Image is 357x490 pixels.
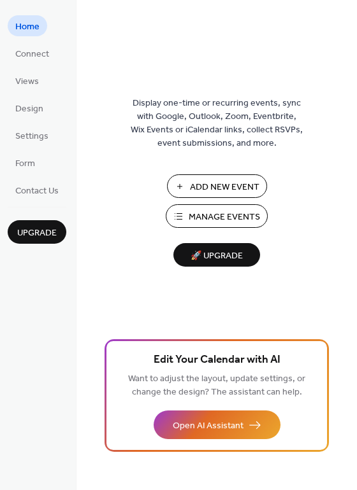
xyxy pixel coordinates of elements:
[15,185,59,198] span: Contact Us
[173,419,244,433] span: Open AI Assistant
[128,370,305,401] span: Want to adjust the layout, update settings, or change the design? The assistant can help.
[190,181,259,194] span: Add New Event
[154,351,280,369] span: Edit Your Calendar with AI
[8,125,56,146] a: Settings
[8,152,43,173] a: Form
[189,211,260,224] span: Manage Events
[15,130,48,143] span: Settings
[15,102,43,116] span: Design
[154,410,280,439] button: Open AI Assistant
[15,48,49,61] span: Connect
[15,75,39,88] span: Views
[15,157,35,171] span: Form
[8,179,66,200] a: Contact Us
[131,97,303,150] span: Display one-time or recurring events, sync with Google, Outlook, Zoom, Eventbrite, Wix Events or ...
[8,97,51,118] a: Design
[173,243,260,267] button: 🚀 Upgrade
[15,20,40,34] span: Home
[181,248,252,265] span: 🚀 Upgrade
[8,220,66,244] button: Upgrade
[8,70,47,91] a: Views
[8,43,57,64] a: Connect
[166,204,268,228] button: Manage Events
[8,15,47,36] a: Home
[17,227,57,240] span: Upgrade
[167,174,267,198] button: Add New Event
